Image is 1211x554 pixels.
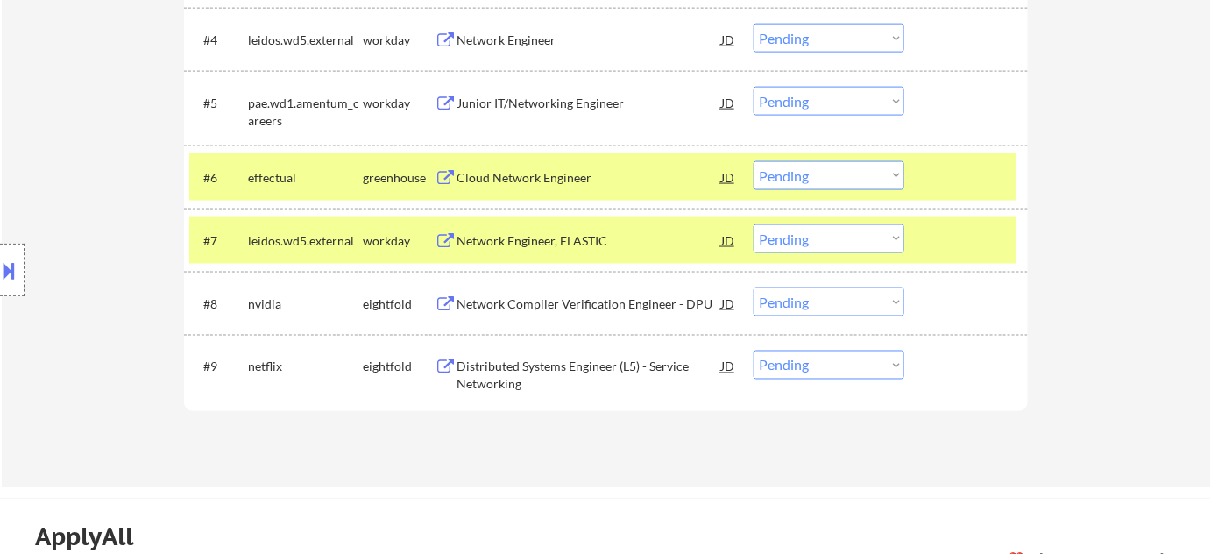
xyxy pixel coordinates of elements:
[363,295,435,313] div: eightfold
[457,295,721,313] div: Network Compiler Verification Engineer - DPU
[719,87,737,118] div: JD
[719,351,737,382] div: JD
[203,95,234,112] div: #5
[719,24,737,55] div: JD
[719,288,737,319] div: JD
[457,95,721,112] div: ​​Junior IT/Networking Engineer​
[457,169,721,187] div: Cloud Network Engineer
[363,232,435,250] div: workday
[248,95,363,129] div: pae.wd1.amentum_careers
[457,359,721,393] div: Distributed Systems Engineer (L5) - Service Networking
[363,169,435,187] div: greenhouse
[363,32,435,49] div: workday
[457,232,721,250] div: Network Engineer, ELASTIC
[719,224,737,256] div: JD
[248,32,363,49] div: leidos.wd5.external
[363,95,435,112] div: workday
[35,522,153,552] div: ApplyAll
[457,32,721,49] div: ​​Network Engineer​
[203,32,234,49] div: #4
[719,161,737,193] div: JD
[363,359,435,376] div: eightfold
